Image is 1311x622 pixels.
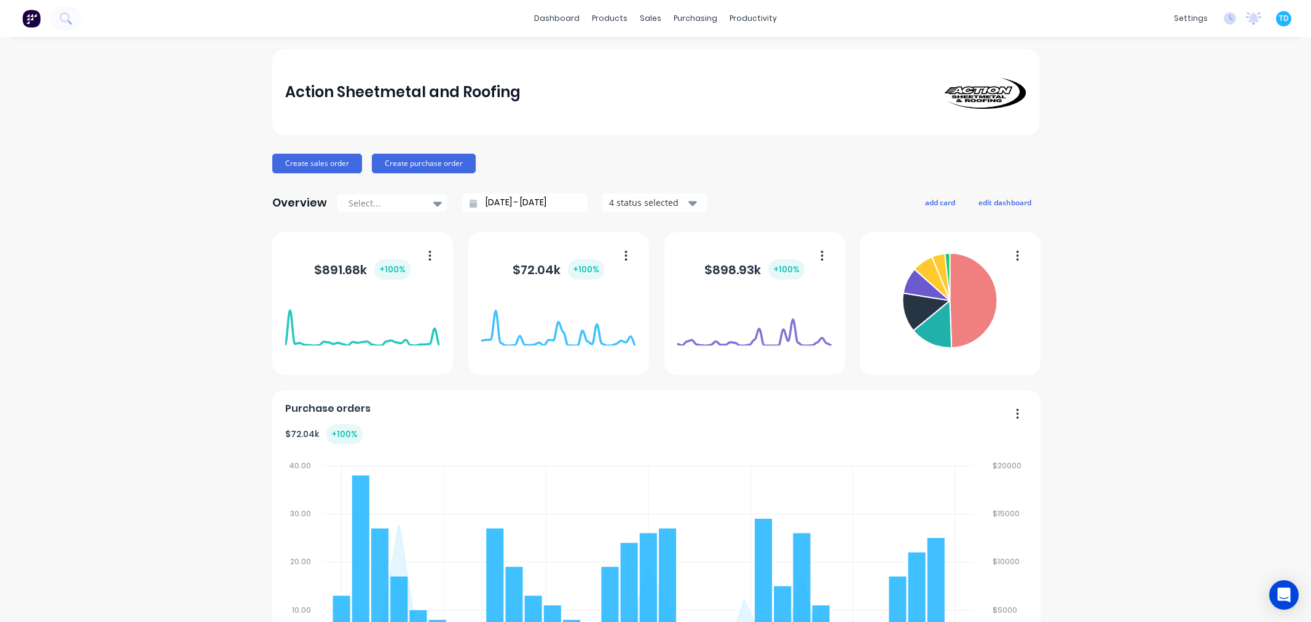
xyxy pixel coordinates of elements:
[290,508,311,519] tspan: 30.00
[940,76,1026,109] img: Action Sheetmetal and Roofing
[634,9,667,28] div: sales
[372,154,476,173] button: Create purchase order
[272,191,327,215] div: Overview
[314,259,411,280] div: $ 891.68k
[768,259,805,280] div: + 100 %
[326,424,363,444] div: + 100 %
[602,194,707,212] button: 4 status selected
[374,259,411,280] div: + 100 %
[609,196,687,209] div: 4 status selected
[285,401,371,416] span: Purchase orders
[1279,13,1289,24] span: TD
[667,9,723,28] div: purchasing
[723,9,783,28] div: productivity
[292,605,311,615] tspan: 10.00
[1168,9,1214,28] div: settings
[528,9,586,28] a: dashboard
[917,194,963,210] button: add card
[970,194,1039,210] button: edit dashboard
[289,460,311,471] tspan: 40.00
[993,460,1022,471] tspan: $20000
[290,557,311,567] tspan: 20.00
[22,9,41,28] img: Factory
[285,80,521,104] div: Action Sheetmetal and Roofing
[285,424,363,444] div: $ 72.04k
[568,259,604,280] div: + 100 %
[704,259,805,280] div: $ 898.93k
[993,605,1018,615] tspan: $5000
[513,259,604,280] div: $ 72.04k
[586,9,634,28] div: products
[272,154,362,173] button: Create sales order
[993,557,1020,567] tspan: $10000
[993,508,1020,519] tspan: $15000
[1269,580,1299,610] div: Open Intercom Messenger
